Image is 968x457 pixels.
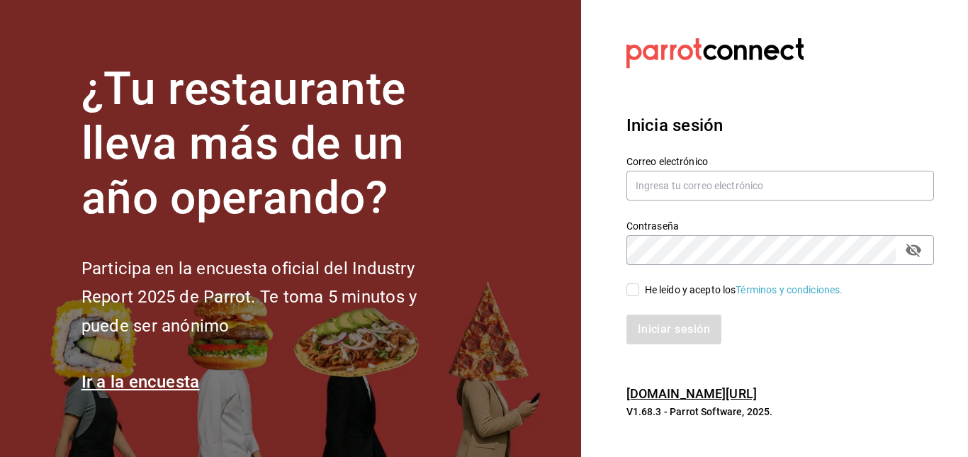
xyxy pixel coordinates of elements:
a: Ir a la encuesta [81,372,200,392]
input: Ingresa tu correo electrónico [626,171,934,201]
label: Correo electrónico [626,157,934,167]
a: [DOMAIN_NAME][URL] [626,386,757,401]
div: He leído y acepto los [645,283,843,298]
h2: Participa en la encuesta oficial del Industry Report 2025 de Parrot. Te toma 5 minutos y puede se... [81,254,464,341]
button: passwordField [901,238,925,262]
h3: Inicia sesión [626,113,934,138]
a: Términos y condiciones. [736,284,843,295]
p: V1.68.3 - Parrot Software, 2025. [626,405,934,419]
h1: ¿Tu restaurante lleva más de un año operando? [81,62,464,225]
label: Contraseña [626,221,934,231]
